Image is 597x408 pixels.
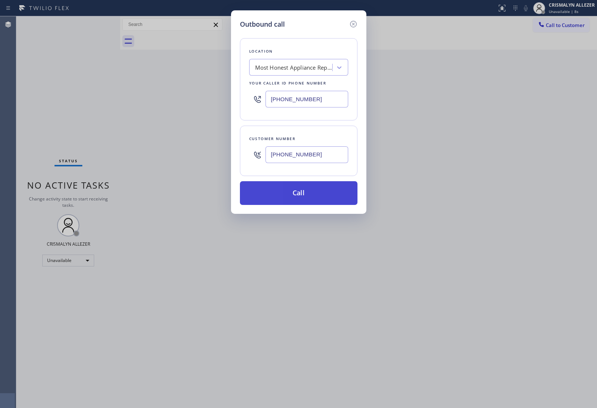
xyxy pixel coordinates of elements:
[240,19,285,29] h5: Outbound call
[240,181,357,205] button: Call
[265,91,348,107] input: (123) 456-7890
[249,79,348,87] div: Your caller id phone number
[249,135,348,143] div: Customer number
[265,146,348,163] input: (123) 456-7890
[249,47,348,55] div: Location
[255,63,333,72] div: Most Honest Appliance Repair [GEOGRAPHIC_DATA]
